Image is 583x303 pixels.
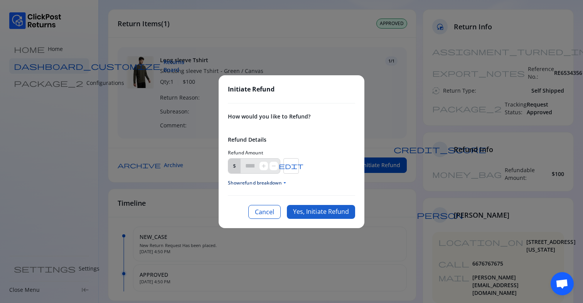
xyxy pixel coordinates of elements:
span: How would you like to Refund? [228,113,355,120]
label: Refund Amount [228,150,263,156]
p: $ [228,159,241,173]
div: Open chat [551,272,574,295]
span: arrow_drop_down [282,180,288,186]
span: Initiate Refund [228,85,275,93]
button: Yes, Initiate Refund [287,205,355,219]
span: edit [279,163,303,169]
span: Refund Details [228,136,355,144]
button: Cancel [248,205,281,219]
span: Show refund breakdown [228,180,355,186]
